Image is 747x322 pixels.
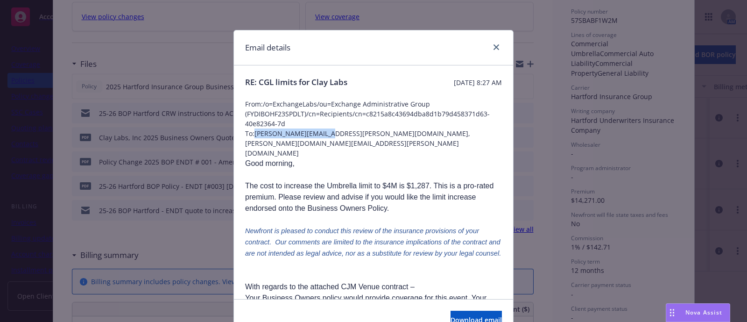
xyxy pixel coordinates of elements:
[245,227,501,257] span: Newfront is pleased to conduct this review of the insurance provisions of your contract. Our comm...
[666,304,678,322] div: Drag to move
[245,77,347,88] span: RE: CGL limits for Clay Labs
[454,78,502,87] span: [DATE] 8:27 AM
[245,129,502,158] span: To: [PERSON_NAME][EMAIL_ADDRESS][PERSON_NAME][DOMAIN_NAME], [PERSON_NAME][DOMAIN_NAME][EMAIL_ADDR...
[245,180,502,214] p: The cost to increase the Umbrella limit to $4M is $1,287. This is a pro-rated premium. Please rev...
[245,158,502,169] p: Good morning,
[245,99,502,129] span: From: /o=ExchangeLabs/ou=Exchange Administrative Group (FYDIBOHF23SPDLT)/cn=Recipients/cn=c8215a8...
[666,303,730,322] button: Nova Assist
[685,308,722,316] span: Nova Assist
